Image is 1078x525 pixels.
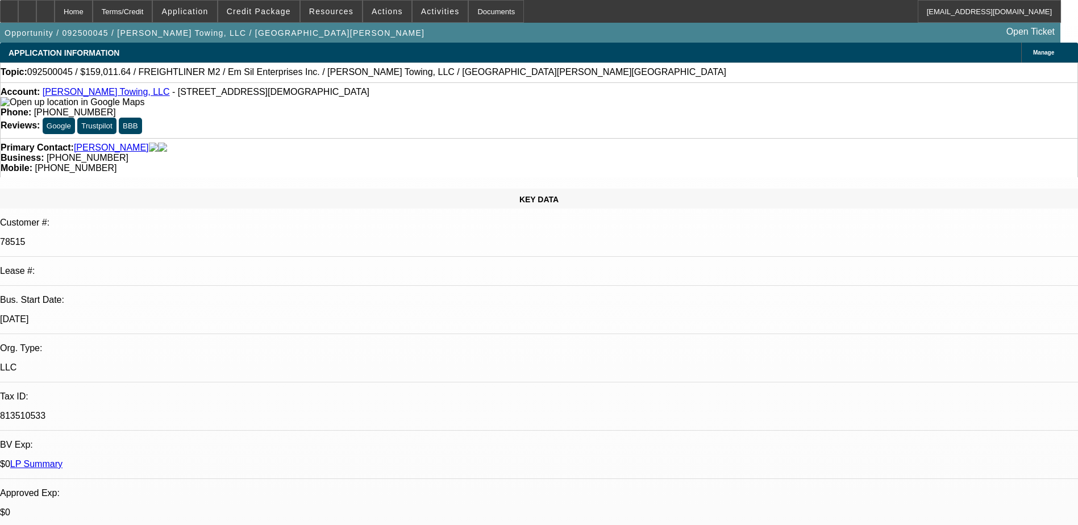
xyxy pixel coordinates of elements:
span: - [STREET_ADDRESS][DEMOGRAPHIC_DATA] [172,87,369,97]
a: [PERSON_NAME] [74,143,149,153]
strong: Business: [1,153,44,163]
span: Activities [421,7,460,16]
strong: Primary Contact: [1,143,74,153]
a: [PERSON_NAME] Towing, LLC [43,87,170,97]
strong: Account: [1,87,40,97]
button: Trustpilot [77,118,116,134]
a: View Google Maps [1,97,144,107]
button: Application [153,1,217,22]
strong: Mobile: [1,163,32,173]
button: Activities [413,1,468,22]
span: KEY DATA [519,195,559,204]
span: Manage [1033,49,1054,56]
span: Application [161,7,208,16]
button: Google [43,118,75,134]
span: [PHONE_NUMBER] [34,107,116,117]
strong: Reviews: [1,120,40,130]
span: Actions [372,7,403,16]
span: Credit Package [227,7,291,16]
span: Resources [309,7,353,16]
button: Actions [363,1,411,22]
span: [PHONE_NUMBER] [47,153,128,163]
button: BBB [119,118,142,134]
strong: Phone: [1,107,31,117]
button: Resources [301,1,362,22]
span: [PHONE_NUMBER] [35,163,116,173]
a: Open Ticket [1002,22,1059,41]
button: Credit Package [218,1,299,22]
span: 092500045 / $159,011.64 / FREIGHTLINER M2 / Em Sil Enterprises Inc. / [PERSON_NAME] Towing, LLC /... [27,67,726,77]
img: Open up location in Google Maps [1,97,144,107]
span: Opportunity / 092500045 / [PERSON_NAME] Towing, LLC / [GEOGRAPHIC_DATA][PERSON_NAME] [5,28,424,37]
img: linkedin-icon.png [158,143,167,153]
img: facebook-icon.png [149,143,158,153]
a: LP Summary [10,459,63,469]
strong: Topic: [1,67,27,77]
span: APPLICATION INFORMATION [9,48,119,57]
